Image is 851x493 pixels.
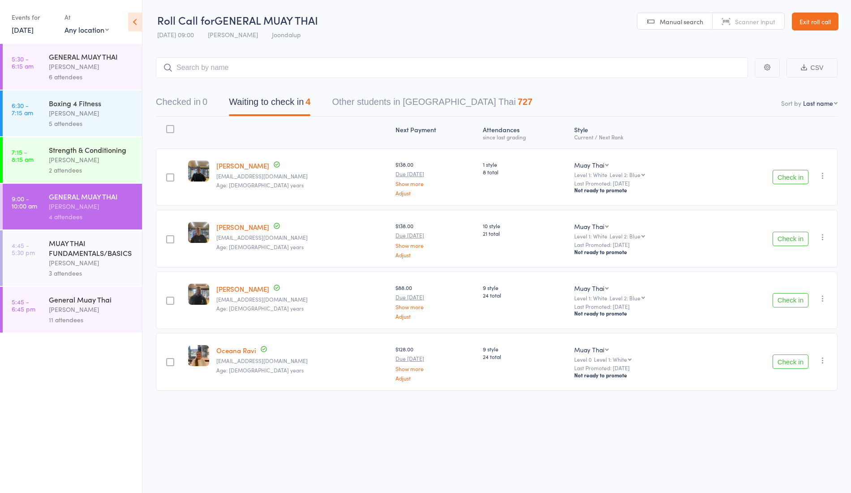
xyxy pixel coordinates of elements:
[479,121,571,144] div: Atten­dances
[483,168,567,176] span: 8 total
[49,304,134,315] div: [PERSON_NAME]
[12,242,35,256] time: 4:45 - 5:30 pm
[156,57,748,78] input: Search by name
[12,55,34,69] time: 5:30 - 6:15 am
[773,293,808,307] button: Check in
[49,61,134,72] div: [PERSON_NAME]
[216,304,304,312] span: Age: [DEMOGRAPHIC_DATA] years
[3,287,142,333] a: 5:45 -6:45 pmGeneral Muay Thai[PERSON_NAME]11 attendees
[574,186,709,194] div: Not ready to promote
[483,222,567,229] span: 10 style
[12,10,56,25] div: Events for
[3,91,142,136] a: 6:30 -7:15 amBoxing 4 Fitness[PERSON_NAME]5 attendees
[49,98,134,108] div: Boxing 4 Fitness
[49,155,134,165] div: [PERSON_NAME]
[208,30,258,39] span: [PERSON_NAME]
[574,365,709,371] small: Last Promoted: [DATE]
[660,17,703,26] span: Manual search
[49,145,134,155] div: Strength & Conditioning
[395,294,476,300] small: Due [DATE]
[574,295,709,301] div: Level 1: White
[518,97,533,107] div: 727
[395,345,476,381] div: $128.00
[483,291,567,299] span: 24 total
[395,366,476,372] a: Show more
[12,102,33,116] time: 6:30 - 7:15 am
[574,310,709,317] div: Not ready to promote
[574,242,709,248] small: Last Promoted: [DATE]
[574,160,604,169] div: Muay Thai
[64,25,109,35] div: Any location
[483,345,567,353] span: 9 style
[574,134,709,140] div: Current / Next Rank
[157,13,215,27] span: Roll Call for
[49,212,134,222] div: 4 attendees
[395,375,476,381] a: Adjust
[49,165,134,175] div: 2 attendees
[216,346,256,355] a: Oceana Ravi
[49,201,134,212] div: [PERSON_NAME]
[49,108,134,118] div: [PERSON_NAME]
[571,121,713,144] div: Style
[216,181,304,189] span: Age: [DEMOGRAPHIC_DATA] years
[483,229,567,237] span: 21 total
[773,232,808,246] button: Check in
[395,304,476,310] a: Show more
[12,148,34,163] time: 7:15 - 8:15 am
[803,99,833,108] div: Last name
[483,284,567,291] span: 9 style
[12,195,37,209] time: 9:00 - 10:00 am
[49,294,134,304] div: General Muay Thai
[610,172,640,177] div: Level 2: Blue
[395,160,476,196] div: $138.00
[3,184,142,229] a: 9:00 -10:00 amGENERAL MUAY THAI[PERSON_NAME]4 attendees
[483,353,567,360] span: 24 total
[332,92,533,116] button: Other students in [GEOGRAPHIC_DATA] Thai727
[49,315,134,325] div: 11 attendees
[12,25,34,35] a: [DATE]
[395,242,476,248] a: Show more
[49,191,134,201] div: GENERAL MUAY THAI
[215,13,318,27] span: GENERAL MUAY THAI
[395,171,476,177] small: Due [DATE]
[272,30,301,39] span: Joondalup
[787,58,838,78] button: CSV
[156,92,207,116] button: Checked in0
[574,356,709,362] div: Level 0
[202,97,207,107] div: 0
[229,92,310,116] button: Waiting to check in4
[781,99,801,108] label: Sort by
[395,232,476,238] small: Due [DATE]
[216,243,304,251] span: Age: [DEMOGRAPHIC_DATA] years
[792,13,838,30] a: Exit roll call
[574,222,604,231] div: Muay Thai
[157,30,194,39] span: [DATE] 09:00
[610,295,640,301] div: Level 2: Blue
[49,72,134,82] div: 6 attendees
[574,345,604,354] div: Muay Thai
[773,355,808,369] button: Check in
[49,238,134,258] div: MUAY THAI FUNDAMENTALS/BASICS
[49,52,134,61] div: GENERAL MUAY THAI
[395,252,476,258] a: Adjust
[216,234,389,241] small: tidomac@icloud.com
[3,137,142,183] a: 7:15 -8:15 amStrength & Conditioning[PERSON_NAME]2 attendees
[483,134,567,140] div: since last grading
[483,160,567,168] span: 1 style
[216,161,269,170] a: [PERSON_NAME]
[3,44,142,90] a: 5:30 -6:15 amGENERAL MUAY THAI[PERSON_NAME]6 attendees
[216,284,269,294] a: [PERSON_NAME]
[735,17,775,26] span: Scanner input
[773,170,808,184] button: Check in
[574,233,709,239] div: Level 1: White
[49,118,134,129] div: 5 attendees
[395,313,476,319] a: Adjust
[216,366,304,374] span: Age: [DEMOGRAPHIC_DATA] years
[188,222,209,243] img: image1747128974.png
[574,248,709,255] div: Not ready to promote
[216,173,389,179] small: Judepfoster@gmail.com
[395,181,476,186] a: Show more
[395,355,476,362] small: Due [DATE]
[574,284,604,293] div: Muay Thai
[574,372,709,379] div: Not ready to promote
